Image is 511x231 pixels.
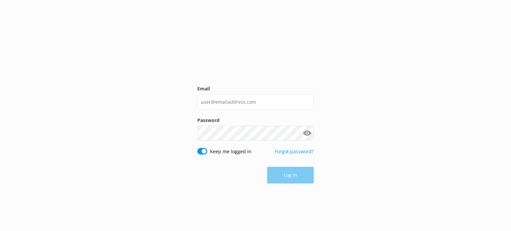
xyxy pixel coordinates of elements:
[197,85,314,92] label: Email
[197,117,314,124] label: Password
[210,148,252,155] label: Keep me logged in
[197,94,314,109] input: user@emailaddress.com
[275,148,314,155] a: Forgot password?
[300,127,314,140] button: Show password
